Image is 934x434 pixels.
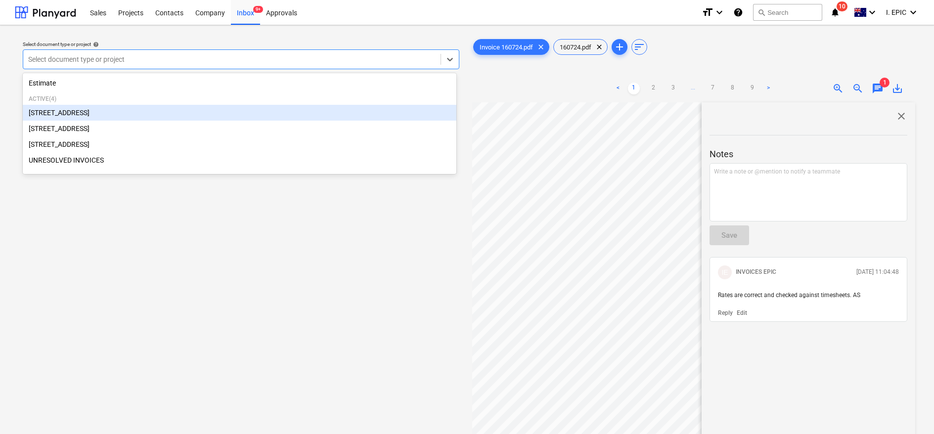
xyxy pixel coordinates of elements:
div: UNRESOLVED INVOICES [23,152,456,168]
a: Next page [762,83,774,94]
a: Previous page [612,83,624,94]
a: Page 1 is your current page [628,83,640,94]
a: Page 3 [667,83,679,94]
span: IE [721,268,728,276]
p: INVOICES EPIC [736,268,776,276]
span: close [895,110,907,122]
span: clear [535,41,547,53]
span: zoom_out [852,83,864,94]
div: Estimate [23,75,456,91]
div: [STREET_ADDRESS] [23,105,456,121]
span: help [91,42,99,47]
a: Page 7 [707,83,719,94]
span: Rates are correct and checked against timesheets. AS [718,292,860,299]
iframe: Chat Widget [885,387,934,434]
p: Notes [710,148,907,160]
div: Invoice 160724.pdf [473,39,549,55]
div: 76 Beach Rd, Sandringham [23,105,456,121]
div: [STREET_ADDRESS] [23,121,456,136]
span: add [614,41,625,53]
a: Page 9 [747,83,758,94]
div: INVOICES EPIC [718,265,732,279]
span: save_alt [891,83,903,94]
div: Select document type or project [23,41,459,47]
a: ... [687,83,699,94]
button: Edit [737,309,747,317]
div: 248 Bay Rd, Sandringham [23,121,456,136]
span: sort [633,41,645,53]
span: 1 [880,78,890,87]
span: 9+ [253,6,263,13]
span: clear [593,41,605,53]
a: Page 8 [727,83,739,94]
div: 160724.pdf [553,39,608,55]
button: Reply [718,309,733,317]
span: Invoice 160724.pdf [474,43,539,51]
div: [STREET_ADDRESS] [23,136,456,152]
div: 24 Lower Heidelberg Rd, Ivanhoe [23,136,456,152]
span: chat [872,83,884,94]
a: Page 2 [648,83,660,94]
p: Active ( 4 ) [29,95,450,103]
span: zoom_in [832,83,844,94]
p: [DATE] 11:04:48 [856,268,899,276]
span: 160724.pdf [554,43,597,51]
